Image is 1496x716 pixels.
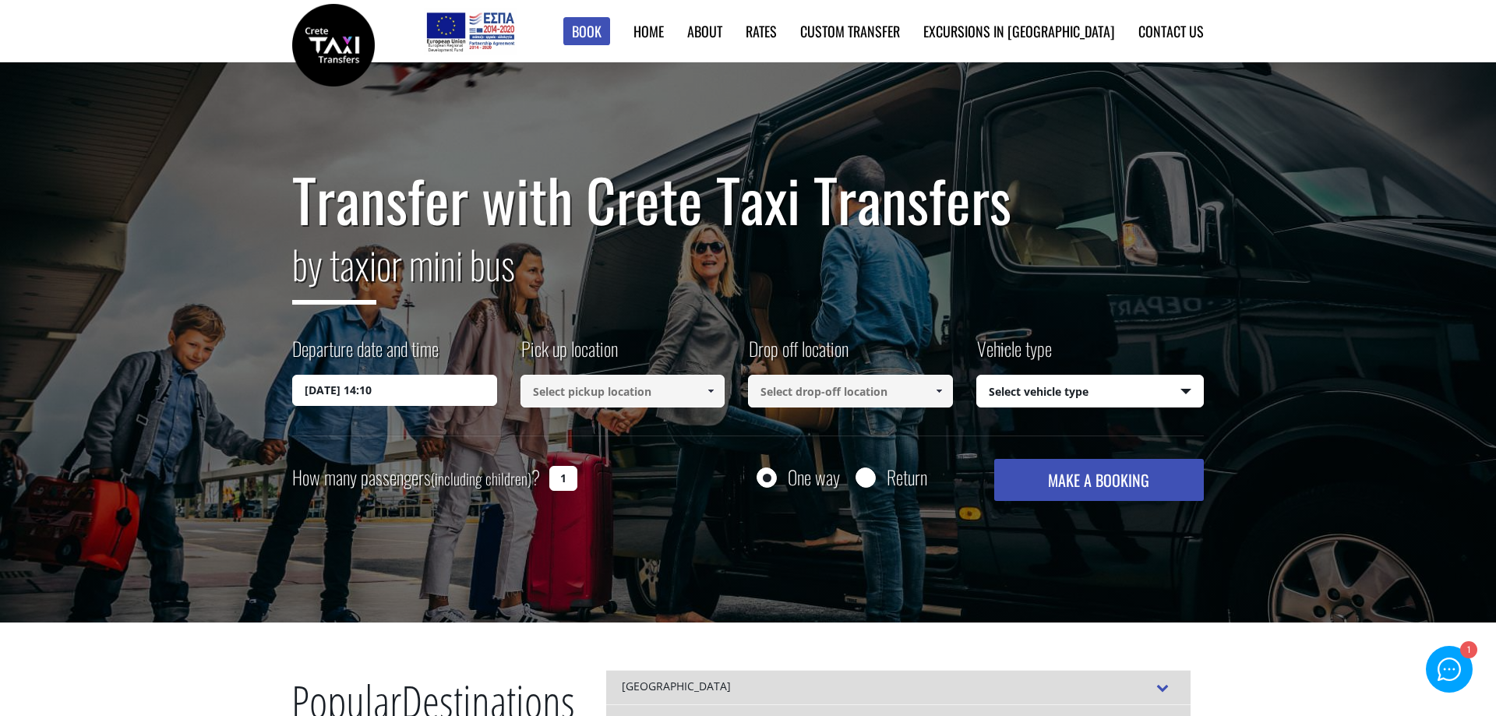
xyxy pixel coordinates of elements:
[1459,642,1476,658] div: 1
[292,232,1204,316] h2: or mini bus
[926,375,951,407] a: Show All Items
[292,35,375,51] a: Crete Taxi Transfers | Safe Taxi Transfer Services from to Heraklion Airport, Chania Airport, Ret...
[788,467,840,487] label: One way
[292,335,439,375] label: Departure date and time
[746,21,777,41] a: Rates
[424,8,517,55] img: e-bannersEUERDF180X90.jpg
[977,376,1204,408] span: Select vehicle type
[520,335,618,375] label: Pick up location
[698,375,724,407] a: Show All Items
[606,670,1191,704] div: [GEOGRAPHIC_DATA]
[633,21,664,41] a: Home
[748,375,953,407] input: Select drop-off location
[687,21,722,41] a: About
[292,235,376,305] span: by taxi
[563,17,610,46] a: Book
[292,167,1204,232] h1: Transfer with Crete Taxi Transfers
[976,335,1052,375] label: Vehicle type
[887,467,927,487] label: Return
[748,335,849,375] label: Drop off location
[800,21,900,41] a: Custom Transfer
[431,467,531,490] small: (including children)
[292,4,375,86] img: Crete Taxi Transfers | Safe Taxi Transfer Services from to Heraklion Airport, Chania Airport, Ret...
[923,21,1115,41] a: Excursions in [GEOGRAPHIC_DATA]
[520,375,725,407] input: Select pickup location
[994,459,1204,501] button: MAKE A BOOKING
[1138,21,1204,41] a: Contact us
[292,459,540,497] label: How many passengers ?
